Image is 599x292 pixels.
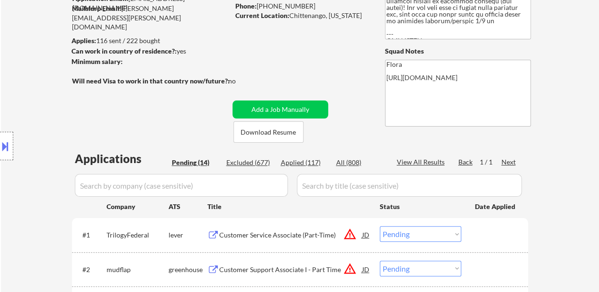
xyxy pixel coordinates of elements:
[207,202,371,211] div: Title
[72,4,121,12] strong: Mailslurp Email:
[75,174,288,197] input: Search by company (case sensitive)
[72,36,96,45] strong: Applies:
[343,262,357,275] button: warning_amber
[235,11,369,20] div: Chittenango, [US_STATE]
[361,261,371,278] div: JD
[72,47,177,55] strong: Can work in country of residence?:
[235,11,289,19] strong: Current Location:
[380,198,461,215] div: Status
[72,4,229,32] div: [PERSON_NAME][EMAIL_ADDRESS][PERSON_NAME][DOMAIN_NAME]
[336,158,384,167] div: All (808)
[82,265,99,274] div: #2
[385,46,531,56] div: Squad Notes
[235,2,257,10] strong: Phone:
[107,265,169,274] div: mudflap
[297,174,522,197] input: Search by title (case sensitive)
[228,76,255,86] div: no
[480,157,501,167] div: 1 / 1
[82,230,99,240] div: #1
[169,230,207,240] div: lever
[232,100,328,119] button: Add a Job Manually
[169,265,207,274] div: greenhouse
[397,157,447,167] div: View All Results
[169,202,207,211] div: ATS
[281,158,328,167] div: Applied (117)
[172,158,219,167] div: Pending (14)
[501,157,517,167] div: Next
[475,202,517,211] div: Date Applied
[458,157,474,167] div: Back
[235,1,369,11] div: [PHONE_NUMBER]
[72,46,226,56] div: yes
[361,226,371,243] div: JD
[233,121,304,143] button: Download Resume
[226,158,274,167] div: Excluded (677)
[72,57,123,65] strong: Minimum salary:
[343,228,357,241] button: warning_amber
[219,265,362,274] div: Customer Support Associate I - Part Time
[107,230,169,240] div: TrilogyFederal
[72,36,229,46] div: 116 sent / 222 bought
[219,230,362,240] div: Customer Service Associate (Part-Time)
